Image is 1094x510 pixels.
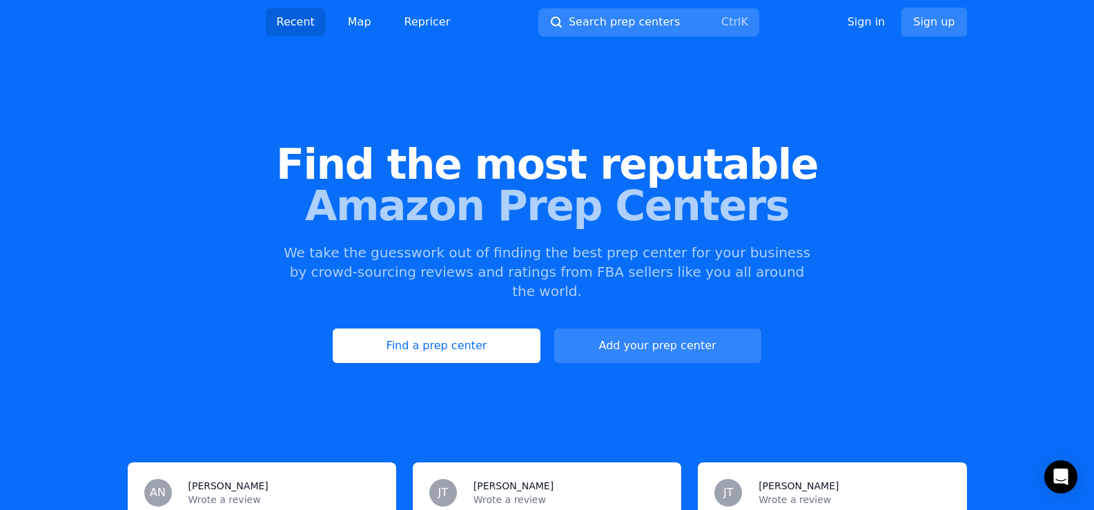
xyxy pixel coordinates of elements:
[438,487,449,498] span: JT
[333,328,540,363] a: Find a prep center
[473,479,554,493] h3: [PERSON_NAME]
[393,8,462,36] a: Repricer
[188,479,268,493] h3: [PERSON_NAME]
[337,8,382,36] a: Map
[22,144,1072,185] span: Find the most reputable
[22,185,1072,226] span: Amazon Prep Centers
[473,493,665,507] p: Wrote a review
[538,8,759,37] button: Search prep centersCtrlK
[721,15,741,28] kbd: Ctrl
[150,487,166,498] span: AN
[848,14,886,30] a: Sign in
[901,8,966,37] a: Sign up
[741,15,748,28] kbd: K
[188,493,380,507] p: Wrote a review
[282,243,812,301] p: We take the guesswork out of finding the best prep center for your business by crowd-sourcing rev...
[266,8,326,36] a: Recent
[759,493,950,507] p: Wrote a review
[554,328,761,363] a: Add your prep center
[128,12,238,32] img: PrepCenter
[569,14,680,30] span: Search prep centers
[723,487,734,498] span: JT
[759,479,839,493] h3: [PERSON_NAME]
[1044,460,1077,493] div: Open Intercom Messenger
